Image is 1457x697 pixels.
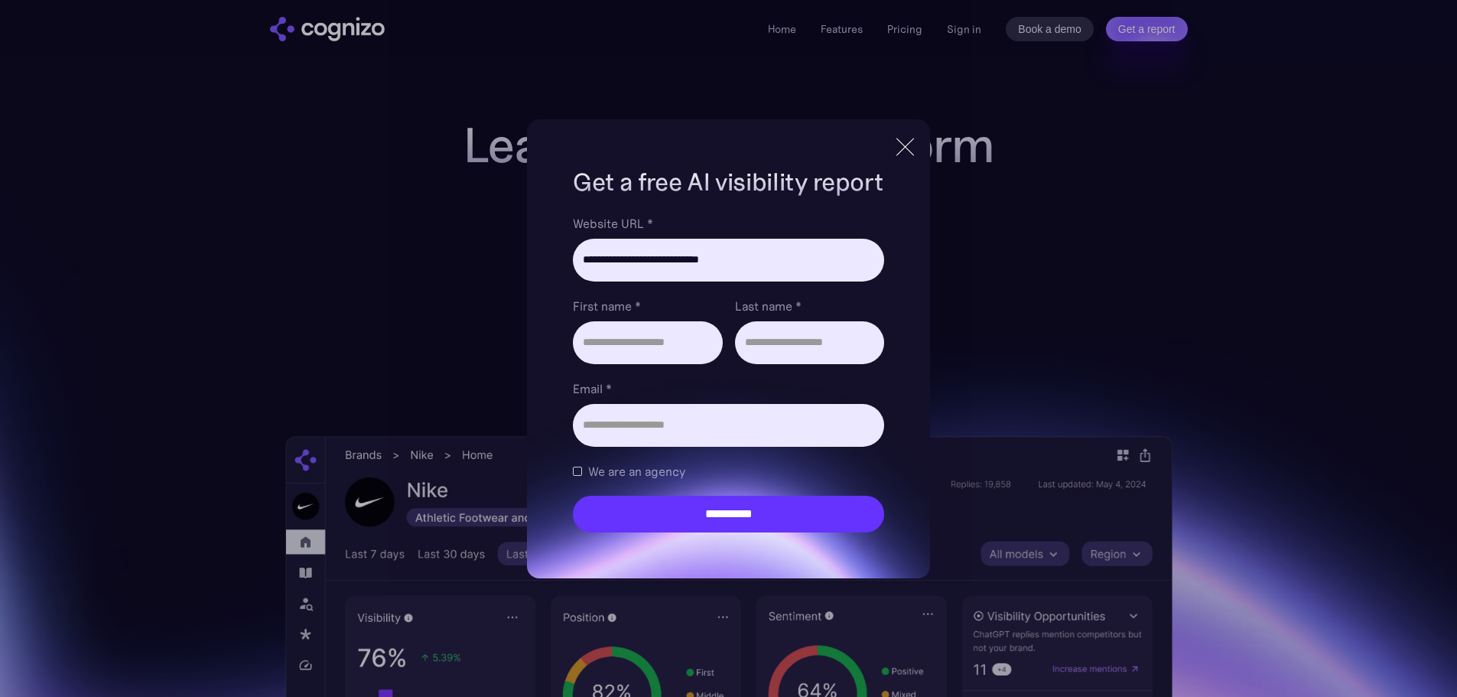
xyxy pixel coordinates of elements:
[573,379,883,398] label: Email *
[735,297,884,315] label: Last name *
[588,462,685,480] span: We are an agency
[573,165,883,199] h1: Get a free AI visibility report
[573,214,883,533] form: Brand Report Form
[573,297,722,315] label: First name *
[573,214,883,233] label: Website URL *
